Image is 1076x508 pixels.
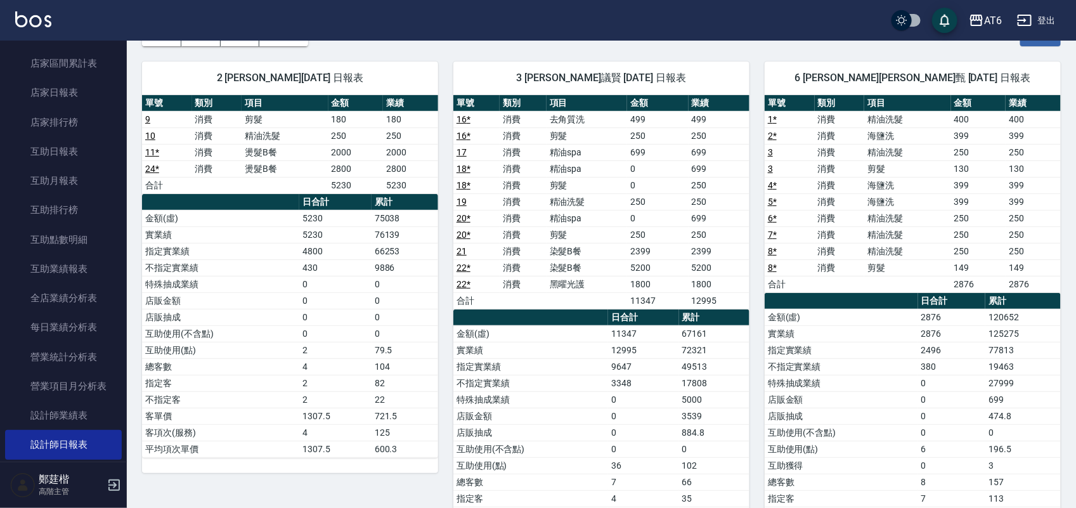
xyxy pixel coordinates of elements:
[328,177,384,193] td: 5230
[679,424,750,441] td: 884.8
[780,72,1046,84] span: 6 [PERSON_NAME][PERSON_NAME]甄 [DATE] 日報表
[815,95,865,112] th: 類別
[39,473,103,486] h5: 鄭莛楷
[157,72,423,84] span: 2 [PERSON_NAME][DATE] 日報表
[192,111,242,127] td: 消費
[142,342,299,358] td: 互助使用(點)
[985,424,1061,441] td: 0
[627,292,688,309] td: 11347
[608,342,678,358] td: 12995
[951,210,1006,226] td: 250
[951,243,1006,259] td: 250
[932,8,957,33] button: save
[985,441,1061,457] td: 196.5
[299,391,371,408] td: 2
[918,391,986,408] td: 0
[1006,127,1061,144] td: 399
[142,276,299,292] td: 特殊抽成業績
[815,193,865,210] td: 消費
[768,164,773,174] a: 3
[689,160,749,177] td: 699
[864,144,950,160] td: 精油洗髮
[608,457,678,474] td: 36
[815,210,865,226] td: 消費
[964,8,1007,34] button: AT6
[765,276,815,292] td: 合計
[457,197,467,207] a: 19
[5,342,122,372] a: 營業統計分析表
[39,486,103,497] p: 高階主管
[500,127,546,144] td: 消費
[765,441,918,457] td: 互助使用(點)
[951,95,1006,112] th: 金額
[985,457,1061,474] td: 3
[608,408,678,424] td: 0
[5,401,122,430] a: 設計師業績表
[547,160,627,177] td: 精油spa
[1006,111,1061,127] td: 400
[469,72,734,84] span: 3 [PERSON_NAME]議賢 [DATE] 日報表
[689,259,749,276] td: 5200
[985,309,1061,325] td: 120652
[328,144,384,160] td: 2000
[5,225,122,254] a: 互助點數明細
[627,276,688,292] td: 1800
[547,193,627,210] td: 精油洗髮
[627,226,688,243] td: 250
[5,166,122,195] a: 互助月報表
[679,457,750,474] td: 102
[383,95,438,112] th: 業績
[5,254,122,283] a: 互助業績報表
[679,358,750,375] td: 49513
[951,193,1006,210] td: 399
[679,325,750,342] td: 67161
[815,243,865,259] td: 消費
[985,325,1061,342] td: 125275
[985,358,1061,375] td: 19463
[679,309,750,326] th: 累計
[679,441,750,457] td: 0
[815,226,865,243] td: 消費
[985,293,1061,309] th: 累計
[765,457,918,474] td: 互助獲得
[765,490,918,507] td: 指定客
[608,391,678,408] td: 0
[372,194,438,211] th: 累計
[372,325,438,342] td: 0
[500,226,546,243] td: 消費
[864,226,950,243] td: 精油洗髮
[328,160,384,177] td: 2800
[815,127,865,144] td: 消費
[142,292,299,309] td: 店販金額
[918,375,986,391] td: 0
[142,325,299,342] td: 互助使用(不含點)
[299,309,371,325] td: 0
[372,243,438,259] td: 66253
[242,144,328,160] td: 燙髮B餐
[1006,259,1061,276] td: 149
[192,95,242,112] th: 類別
[328,95,384,112] th: 金額
[918,342,986,358] td: 2496
[5,283,122,313] a: 全店業績分析表
[372,342,438,358] td: 79.5
[689,177,749,193] td: 250
[453,441,608,457] td: 互助使用(不含點)
[765,358,918,375] td: 不指定實業績
[372,375,438,391] td: 82
[918,441,986,457] td: 6
[453,490,608,507] td: 指定客
[383,127,438,144] td: 250
[1006,193,1061,210] td: 399
[608,325,678,342] td: 11347
[5,460,122,489] a: 設計師業績分析表
[1006,144,1061,160] td: 250
[242,111,328,127] td: 剪髮
[5,78,122,107] a: 店家日報表
[299,441,371,457] td: 1307.5
[768,147,773,157] a: 3
[192,127,242,144] td: 消費
[627,127,688,144] td: 250
[918,490,986,507] td: 7
[608,474,678,490] td: 7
